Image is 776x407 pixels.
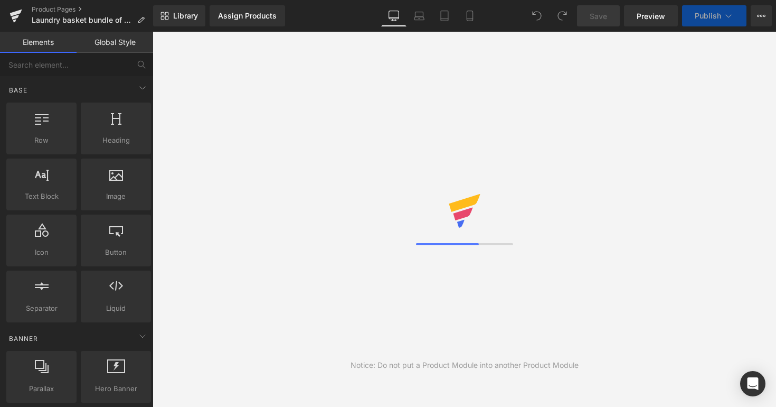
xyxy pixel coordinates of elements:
div: Assign Products [218,12,277,20]
span: Save [590,11,607,22]
span: Row [10,135,73,146]
span: Base [8,85,29,95]
span: Banner [8,334,39,344]
span: Publish [695,12,721,20]
div: Open Intercom Messenger [740,371,765,396]
div: Notice: Do not put a Product Module into another Product Module [351,359,579,371]
span: Hero Banner [84,383,148,394]
button: More [751,5,772,26]
span: Image [84,191,148,202]
button: Publish [682,5,746,26]
span: Parallax [10,383,73,394]
span: Laundry basket bundle of Product Page - [DATE] 17:33:14 [32,16,133,24]
span: Library [173,11,198,21]
span: Liquid [84,303,148,314]
span: Separator [10,303,73,314]
a: New Library [153,5,205,26]
button: Undo [526,5,547,26]
a: Global Style [77,32,153,53]
a: Preview [624,5,678,26]
a: Desktop [381,5,406,26]
a: Mobile [457,5,482,26]
span: Text Block [10,191,73,202]
a: Tablet [432,5,457,26]
a: Laptop [406,5,432,26]
span: Icon [10,247,73,258]
button: Redo [552,5,573,26]
span: Heading [84,135,148,146]
a: Product Pages [32,5,153,14]
span: Button [84,247,148,258]
span: Preview [637,11,665,22]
